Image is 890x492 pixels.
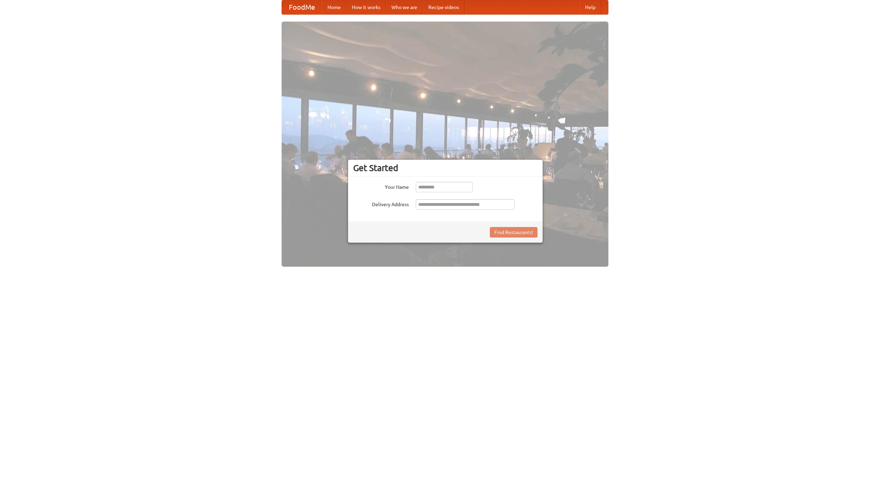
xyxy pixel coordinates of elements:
a: Home [322,0,346,14]
a: FoodMe [282,0,322,14]
a: How it works [346,0,386,14]
button: Find Restaurants! [490,227,537,237]
a: Help [580,0,601,14]
a: Who we are [386,0,423,14]
label: Delivery Address [353,199,409,208]
a: Recipe videos [423,0,464,14]
h3: Get Started [353,163,537,173]
label: Your Name [353,182,409,191]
